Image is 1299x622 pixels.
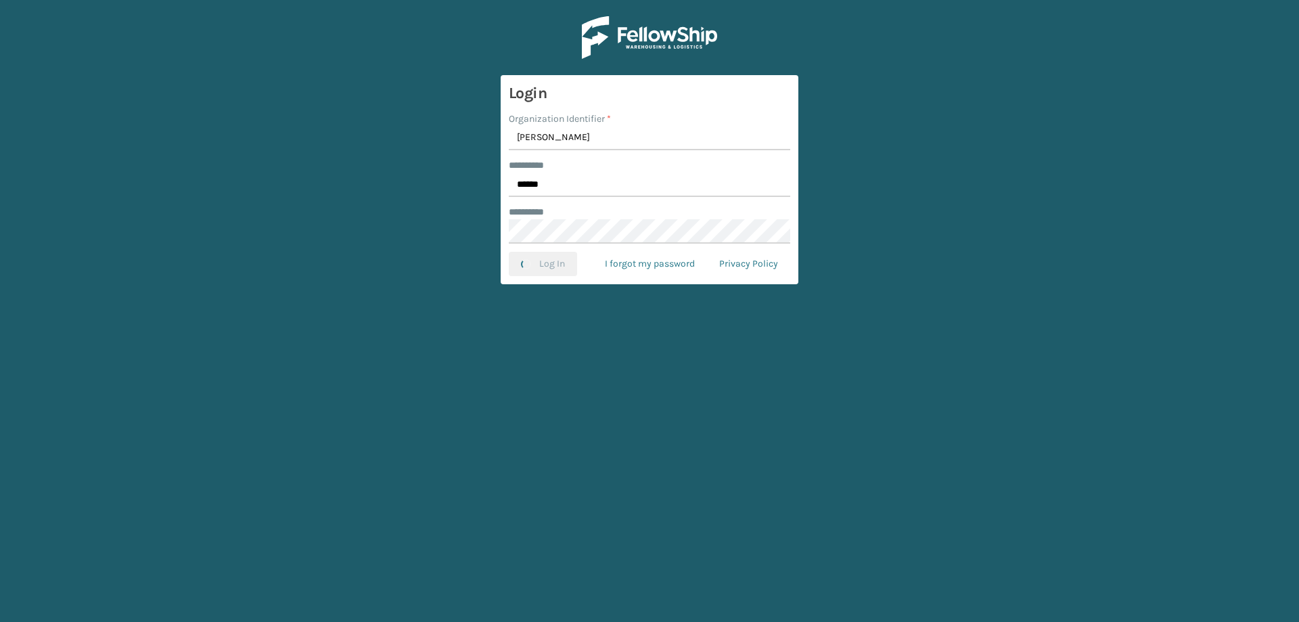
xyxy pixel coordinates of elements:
[582,16,717,59] img: Logo
[509,83,790,104] h3: Login
[509,112,611,126] label: Organization Identifier
[593,252,707,276] a: I forgot my password
[509,252,577,276] button: Log In
[707,252,790,276] a: Privacy Policy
